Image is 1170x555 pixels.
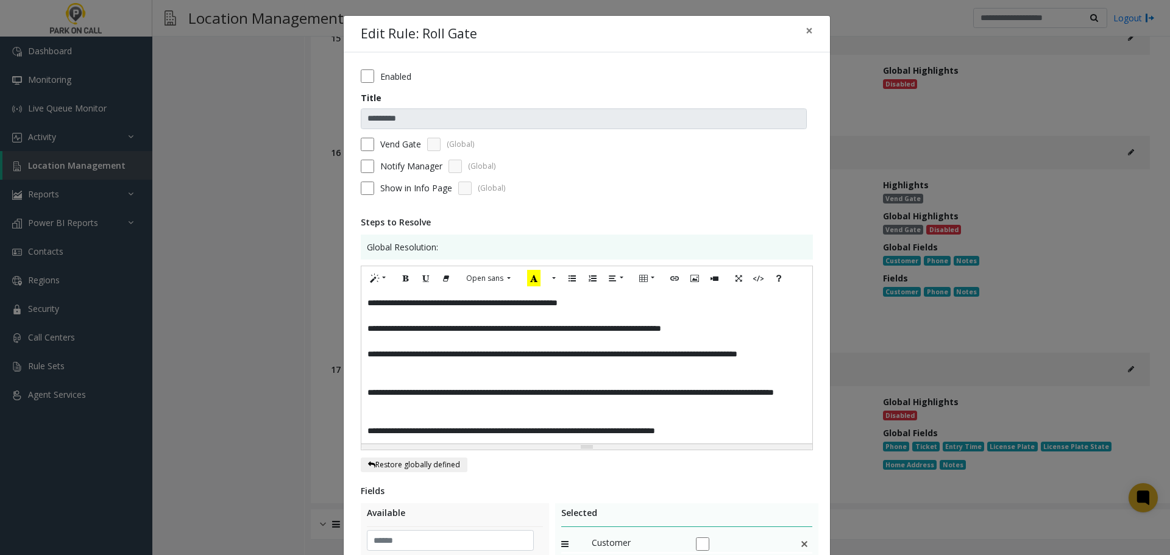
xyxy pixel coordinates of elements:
button: Code View [748,269,769,288]
button: Full Screen [728,269,749,288]
button: Restore globally defined [361,458,467,472]
span: (Global) [478,183,505,194]
button: Close [797,16,821,46]
button: Recent Color [520,269,547,288]
button: Underline (CTRL+U) [416,269,436,288]
label: Enabled [380,70,411,83]
span: Open sans [466,273,503,283]
button: Table [633,269,661,288]
button: Video [704,269,725,288]
button: Link (CTRL+K) [664,269,685,288]
span: (Global) [447,139,474,150]
button: More Color [547,269,559,288]
button: Unordered list (CTRL+SHIFT+NUM7) [562,269,583,288]
div: Selected [561,506,813,527]
button: Picture [684,269,705,288]
div: Available [367,506,543,527]
div: Steps to Resolve [361,216,813,228]
button: Remove Font Style (CTRL+\) [436,269,456,288]
button: Bold (CTRL+B) [395,269,416,288]
label: Title [361,91,381,104]
button: Style [364,269,392,288]
button: Help [768,269,789,288]
span: Global Resolution: [367,241,438,253]
button: Paragraph [602,269,630,288]
label: Vend Gate [380,138,421,150]
span: Show in Info Page [380,182,452,194]
div: Fields [361,484,813,497]
label: Notify Manager [380,160,442,172]
span: (Global) [468,161,495,172]
span: Customer [592,536,683,552]
img: false [799,536,809,552]
button: Ordered list (CTRL+SHIFT+NUM8) [582,269,603,288]
h4: Edit Rule: Roll Gate [361,24,477,44]
div: Resize [361,444,812,450]
span: × [806,22,813,39]
button: Font Family [459,269,517,288]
